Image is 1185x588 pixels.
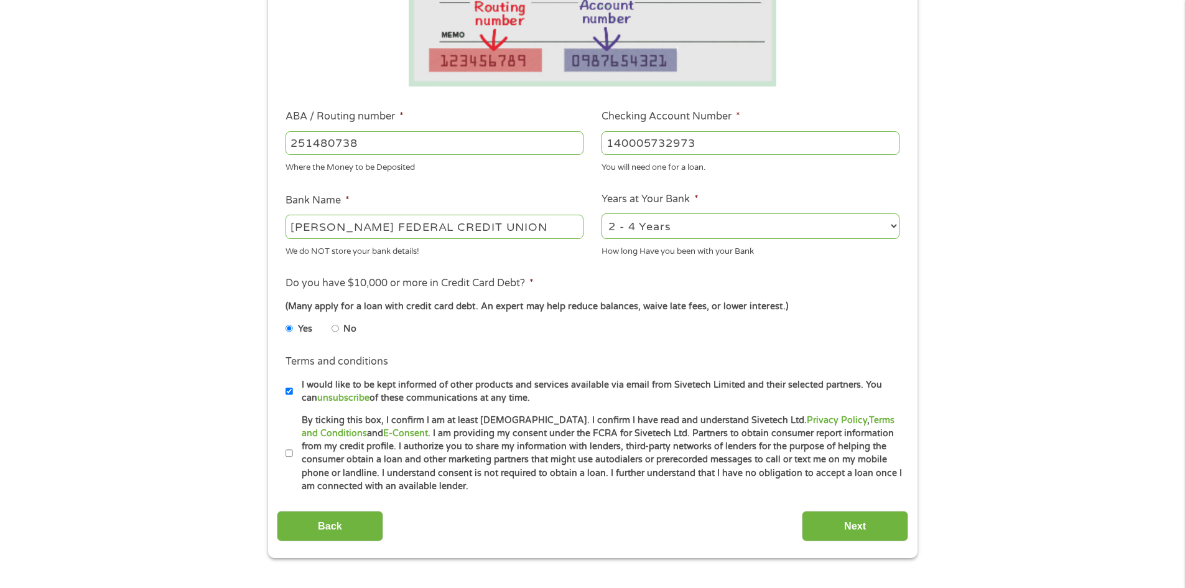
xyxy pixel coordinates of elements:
label: No [343,322,356,336]
div: How long Have you been with your Bank [602,241,899,258]
label: Years at Your Bank [602,193,699,206]
a: Privacy Policy [807,415,867,426]
label: By ticking this box, I confirm I am at least [DEMOGRAPHIC_DATA]. I confirm I have read and unders... [293,414,903,493]
input: 345634636 [602,131,899,155]
div: You will need one for a loan. [602,157,899,174]
label: ABA / Routing number [286,110,404,123]
label: Terms and conditions [286,355,388,368]
label: Do you have $10,000 or more in Credit Card Debt? [286,277,534,290]
a: E-Consent [383,428,428,439]
div: (Many apply for a loan with credit card debt. An expert may help reduce balances, waive late fees... [286,300,899,314]
label: Yes [298,322,312,336]
input: Back [277,511,383,541]
label: Bank Name [286,194,350,207]
a: unsubscribe [317,393,369,403]
div: We do NOT store your bank details! [286,241,583,258]
input: 263177916 [286,131,583,155]
input: Next [802,511,908,541]
div: Where the Money to be Deposited [286,157,583,174]
a: Terms and Conditions [302,415,895,439]
label: I would like to be kept informed of other products and services available via email from Sivetech... [293,378,903,405]
label: Checking Account Number [602,110,740,123]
